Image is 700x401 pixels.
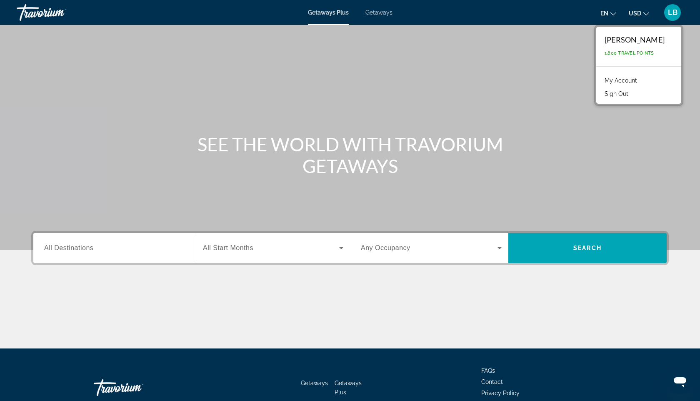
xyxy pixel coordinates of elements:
[508,233,667,263] button: Search
[573,245,602,251] span: Search
[361,244,410,251] span: Any Occupancy
[203,244,253,251] span: All Start Months
[629,10,641,17] span: USD
[600,7,616,19] button: Change language
[662,4,683,21] button: User Menu
[668,8,677,17] span: LB
[600,88,632,99] button: Sign Out
[44,244,93,251] span: All Destinations
[600,10,608,17] span: en
[301,380,328,386] a: Getaways
[605,35,665,44] div: [PERSON_NAME]
[94,375,177,400] a: Travorium
[629,7,649,19] button: Change currency
[33,233,667,263] div: Search widget
[365,9,392,16] a: Getaways
[481,367,495,374] a: FAQs
[667,368,693,394] iframe: Bouton de lancement de la fenêtre de messagerie
[17,2,100,23] a: Travorium
[600,75,641,86] a: My Account
[481,390,520,396] a: Privacy Policy
[605,50,654,56] span: 1,800 Travel Points
[194,133,506,177] h1: SEE THE WORLD WITH TRAVORIUM GETAWAYS
[335,380,362,396] a: Getaways Plus
[308,9,349,16] a: Getaways Plus
[481,378,503,385] a: Contact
